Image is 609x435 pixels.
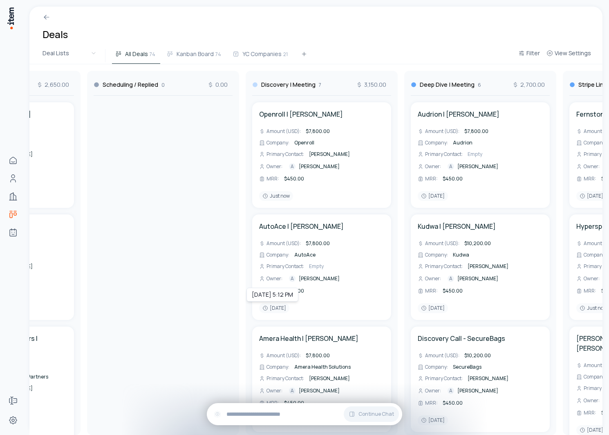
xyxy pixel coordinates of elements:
div: Openroll | [PERSON_NAME]Amount (USD):$7,800.00Company:OpenrollPrimary Contact:[PERSON_NAME]Owner:... [252,102,391,208]
span: MRR : [425,176,438,182]
span: MRR : [584,410,596,416]
span: Company : [584,140,607,146]
span: Empty [468,151,482,158]
span: Company : [425,140,448,146]
span: 2,650.00 [36,81,69,89]
span: Amount (USD) : [425,128,459,135]
span: 74 [215,50,221,58]
h3: Discovery | Meeting [261,81,316,89]
div: $7,800.00 [304,352,352,360]
span: Primary Contact : [425,151,463,158]
span: Owner : [425,163,441,170]
span: Amount (USD) : [266,128,301,135]
a: Kudwa | [PERSON_NAME] [418,221,496,231]
div: $450.00 [282,399,352,407]
a: Contacts [5,170,21,187]
span: Amount (USD) : [425,240,459,247]
span: AutoAce [294,251,316,258]
div: A [448,388,454,394]
div: Just now [259,191,293,201]
div: Scheduling / Replied00.00 [94,71,233,96]
span: Owner : [266,275,282,282]
div: $450.00 [441,175,502,183]
span: 2,700.00 [512,81,545,89]
span: 0 [161,82,165,88]
div: [DATE] [418,415,448,425]
span: Owner : [584,163,600,170]
span: $450.00 [443,287,463,294]
p: [DATE] 5:12 PM [252,291,293,299]
button: Filter [515,48,543,63]
span: $7,800.00 [306,352,330,359]
h3: Deep Dive | Meeting [420,81,475,89]
div: $450.00 [441,287,510,295]
span: All Deals [125,50,148,58]
div: [DATE] [576,425,607,435]
span: Owner : [266,163,282,170]
span: MRR : [584,176,596,182]
span: $10,200.00 [464,352,491,359]
a: Home [5,152,21,169]
h1: Deals [43,28,68,41]
div: Discovery Call - SecureBagsAmount (USD):$10,200.00Company:SecureBagsPrimary Contact:[PERSON_NAME]... [411,327,550,432]
span: Primary Contact : [425,263,463,270]
a: Audrion | [PERSON_NAME] [418,109,499,119]
span: $10,200.00 [464,240,491,247]
span: 3,150.00 [356,81,386,89]
span: Primary Contact : [266,151,304,158]
a: Companies [5,188,21,205]
a: Amera Health | [PERSON_NAME] [259,334,358,343]
div: $10,200.00 [463,352,510,360]
span: Primary Contact : [425,375,463,382]
img: Item Brain Logo [7,7,15,30]
span: Empty [309,263,324,270]
span: Owner : [584,397,600,404]
span: Amount (USD) : [266,240,301,247]
div: $450.00 [282,287,343,295]
span: [PERSON_NAME] [309,375,350,382]
span: 21 [283,50,288,58]
span: View Settings [555,49,591,57]
span: MRR : [425,400,438,406]
a: AutoAce | [PERSON_NAME] [259,221,344,231]
button: All Deals74 [112,49,160,64]
span: $450.00 [443,399,463,406]
div: A [289,163,296,170]
span: Owner : [266,388,282,394]
span: Company : [425,252,448,258]
div: A [448,163,454,170]
div: $7,800.00 [304,127,352,135]
a: deals [5,206,21,223]
div: [DATE] [259,303,289,313]
span: [PERSON_NAME] [468,375,508,382]
span: MRR : [425,288,438,294]
span: $450.00 [443,175,463,182]
span: $7,800.00 [464,128,488,135]
span: Company : [425,364,448,370]
a: Openroll | [PERSON_NAME] [259,109,343,119]
span: Amera Health Solutions [294,363,351,370]
span: 0.00 [207,81,228,89]
span: $7,800.00 [306,240,330,247]
span: $7,800.00 [306,128,330,135]
span: Company : [266,252,289,258]
span: [PERSON_NAME] [457,275,498,282]
span: [PERSON_NAME] [299,275,340,282]
span: Openroll [294,139,314,146]
span: Company : [584,374,607,380]
span: [PERSON_NAME] [457,388,498,394]
span: MRR : [584,288,596,294]
span: 6 [478,82,481,88]
div: $10,200.00 [463,239,510,248]
span: [PERSON_NAME] [299,388,340,394]
span: 74 [150,50,155,58]
a: Agents [5,224,21,241]
span: Owner : [425,275,441,282]
span: SecureBags [453,363,481,370]
span: YC Companies [242,50,282,58]
span: Amount (USD) : [425,352,459,359]
div: Continue Chat [207,403,402,425]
